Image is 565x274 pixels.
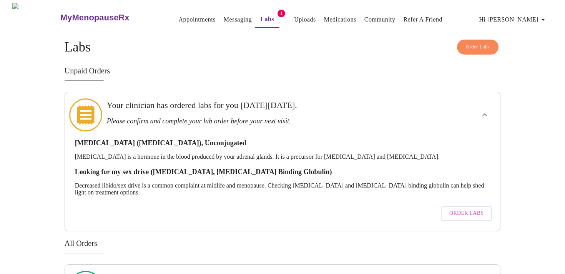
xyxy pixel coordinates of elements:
[224,14,252,25] a: Messaging
[65,239,501,248] h3: All Orders
[400,12,445,27] button: Refer a Friend
[221,12,255,27] button: Messaging
[59,4,160,31] a: MyMenopauseRx
[75,139,490,147] h3: [MEDICAL_DATA] ([MEDICAL_DATA]), Unconjugated
[291,12,319,27] button: Uploads
[479,14,548,25] span: Hi [PERSON_NAME]
[107,117,416,125] h3: Please confirm and complete your lab order before your next visit.
[439,202,494,225] a: Order Labs
[176,12,219,27] button: Appointments
[449,209,484,218] span: Order Labs
[179,14,216,25] a: Appointments
[441,206,492,221] button: Order Labs
[324,14,356,25] a: Medications
[475,106,494,124] button: show more
[255,12,279,28] button: Labs
[457,40,499,55] button: Order Labs
[294,14,316,25] a: Uploads
[75,168,490,176] h3: Looking for my sex drive ([MEDICAL_DATA], [MEDICAL_DATA] Binding Globulin)
[403,14,442,25] a: Refer a Friend
[278,10,285,17] span: 1
[364,14,395,25] a: Community
[476,12,551,27] button: Hi [PERSON_NAME]
[107,100,416,110] h3: Your clinician has ordered labs for you [DATE][DATE].
[12,3,59,32] img: MyMenopauseRx Logo
[65,40,501,55] h4: Labs
[361,12,399,27] button: Community
[60,13,130,23] h3: MyMenopauseRx
[65,66,501,75] h3: Unpaid Orders
[75,153,490,160] p: [MEDICAL_DATA] is a hormone in the blood produced by your adrenal glands. It is a precursor for [...
[321,12,359,27] button: Medications
[466,43,490,51] span: Order Labs
[75,182,490,196] p: Decreased libido/sex drive is a common complaint at midlife and menopause. Checking [MEDICAL_DATA...
[260,14,274,25] a: Labs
